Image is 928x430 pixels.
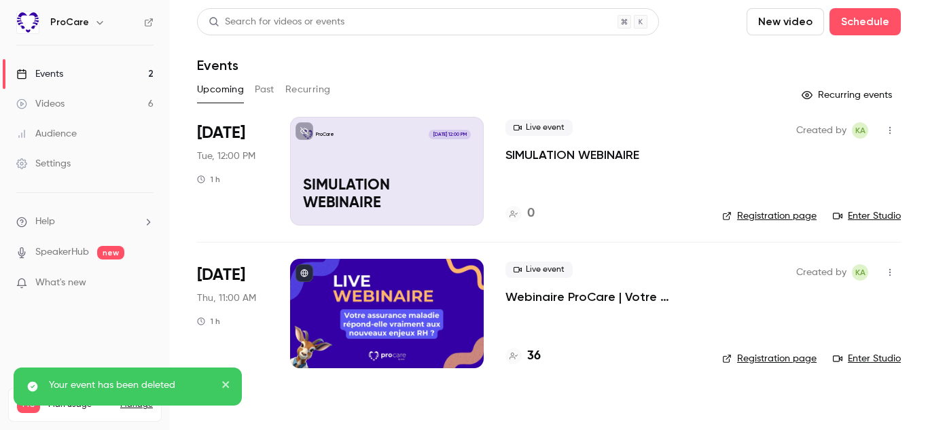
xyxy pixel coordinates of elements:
[197,259,268,368] div: Sep 4 Thu, 1:00 PM (Europe/Paris)
[197,117,268,226] div: Sep 2 Tue, 2:00 PM (Europe/Paris)
[852,264,868,281] span: Kimia Alaïs-Subtil
[527,204,535,223] h4: 0
[49,378,212,392] p: Your event has been deleted
[197,79,244,101] button: Upcoming
[796,84,901,106] button: Recurring events
[197,149,255,163] span: Tue, 12:00 PM
[16,97,65,111] div: Videos
[16,67,63,81] div: Events
[137,277,154,289] iframe: Noticeable Trigger
[796,264,846,281] span: Created by
[35,215,55,229] span: Help
[747,8,824,35] button: New video
[16,157,71,171] div: Settings
[197,57,238,73] h1: Events
[833,352,901,365] a: Enter Studio
[290,117,484,226] a: SIMULATION WEBINAIRE ProCare[DATE] 12:00 PMSIMULATION WEBINAIRE
[50,16,89,29] h6: ProCare
[505,289,700,305] a: Webinaire ProCare | Votre assurance maladie répond-elle aux enjeux RH ?
[505,347,541,365] a: 36
[35,245,89,259] a: SpeakerHub
[197,122,245,144] span: [DATE]
[97,246,124,259] span: new
[316,131,334,138] p: ProCare
[197,316,220,327] div: 1 h
[35,276,86,290] span: What's new
[505,147,639,163] a: SIMULATION WEBINAIRE
[429,130,470,139] span: [DATE] 12:00 PM
[833,209,901,223] a: Enter Studio
[527,347,541,365] h4: 36
[197,174,220,185] div: 1 h
[829,8,901,35] button: Schedule
[209,15,344,29] div: Search for videos or events
[16,215,154,229] li: help-dropdown-opener
[722,352,817,365] a: Registration page
[17,12,39,33] img: ProCare
[855,122,865,139] span: KA
[255,79,274,101] button: Past
[197,264,245,286] span: [DATE]
[303,177,471,213] p: SIMULATION WEBINAIRE
[505,262,573,278] span: Live event
[722,209,817,223] a: Registration page
[852,122,868,139] span: Kimia Alaïs-Subtil
[197,291,256,305] span: Thu, 11:00 AM
[505,204,535,223] a: 0
[16,127,77,141] div: Audience
[855,264,865,281] span: KA
[285,79,331,101] button: Recurring
[505,120,573,136] span: Live event
[796,122,846,139] span: Created by
[221,378,231,395] button: close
